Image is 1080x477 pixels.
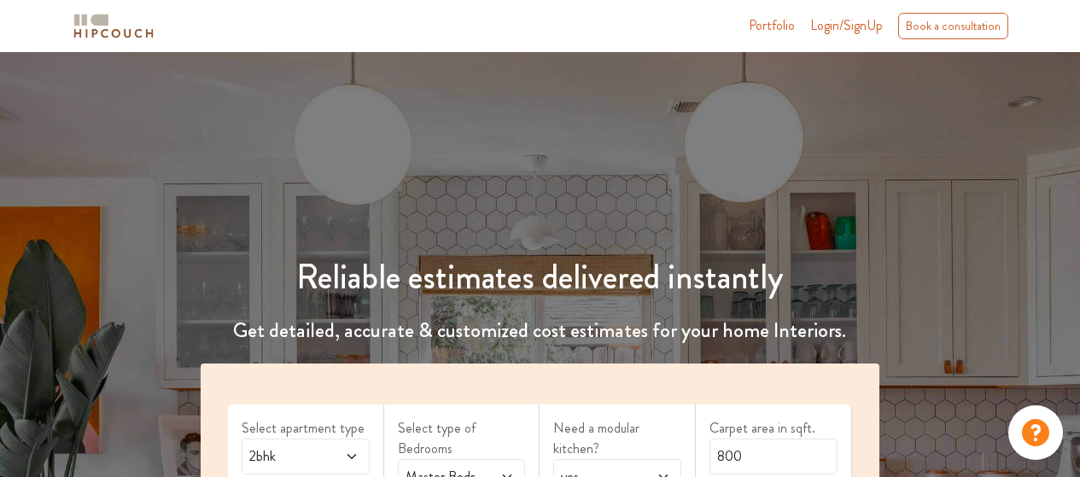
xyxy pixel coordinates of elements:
span: logo-horizontal.svg [71,7,156,45]
span: 2bhk [246,446,330,467]
input: Enter area sqft [709,439,838,474]
span: Login/SignUp [810,15,883,35]
label: Select apartment type [242,418,370,439]
a: Portfolio [749,15,795,36]
h1: Reliable estimates delivered instantly [190,257,890,298]
h4: Get detailed, accurate & customized cost estimates for your home Interiors. [190,318,890,343]
label: Select type of Bedrooms [398,418,526,459]
div: Book a consultation [898,13,1008,39]
img: logo-horizontal.svg [71,11,156,41]
label: Need a modular kitchen? [553,418,681,459]
label: Carpet area in sqft. [709,418,838,439]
